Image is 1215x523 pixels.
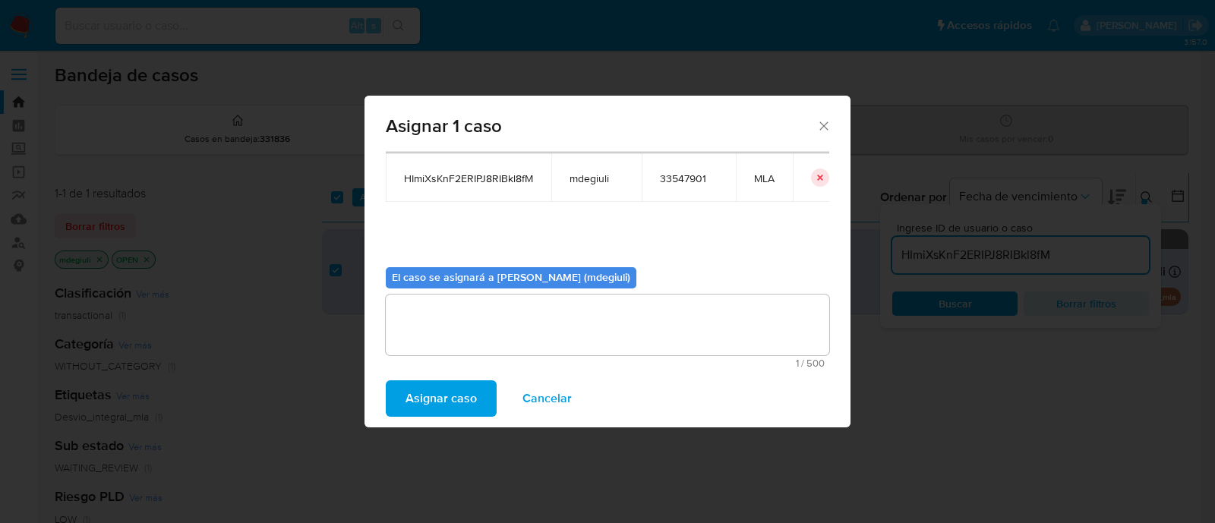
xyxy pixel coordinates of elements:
[406,382,477,415] span: Asignar caso
[503,380,592,417] button: Cancelar
[811,169,829,187] button: icon-button
[816,118,830,132] button: Cerrar ventana
[364,96,850,427] div: assign-modal
[392,269,630,285] b: El caso se asignará a [PERSON_NAME] (mdegiuli)
[386,380,497,417] button: Asignar caso
[754,172,775,185] span: MLA
[522,382,572,415] span: Cancelar
[390,358,825,368] span: Máximo 500 caracteres
[404,172,533,185] span: HImiXsKnF2ERIPJ8RIBkl8fM
[570,172,623,185] span: mdegiuli
[660,172,718,185] span: 33547901
[386,117,816,135] span: Asignar 1 caso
